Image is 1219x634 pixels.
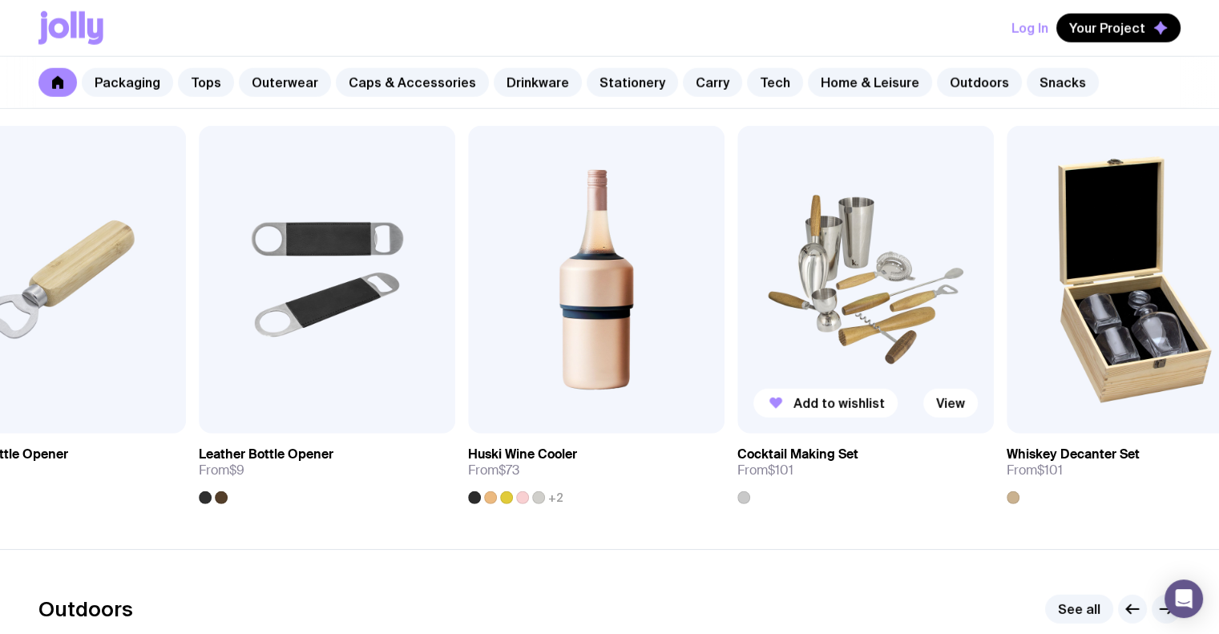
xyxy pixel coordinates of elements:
a: Tops [178,68,234,97]
div: Open Intercom Messenger [1165,579,1203,618]
a: Snacks [1027,68,1099,97]
span: +2 [548,491,563,504]
button: Add to wishlist [753,389,898,418]
span: $101 [768,462,793,479]
span: $9 [229,462,244,479]
a: Outerwear [239,68,331,97]
a: Packaging [82,68,173,97]
a: Carry [683,68,742,97]
a: View [923,389,978,418]
h3: Huski Wine Cooler [468,446,577,462]
span: From [199,462,244,479]
span: $73 [498,462,519,479]
a: Stationery [587,68,678,97]
span: Your Project [1069,20,1145,36]
span: From [468,462,519,479]
a: Drinkware [494,68,582,97]
h3: Cocktail Making Set [737,446,858,462]
a: Outdoors [937,68,1022,97]
span: From [737,462,793,479]
span: From [1007,462,1063,479]
button: Your Project [1056,14,1181,42]
span: Add to wishlist [793,395,885,411]
a: Huski Wine CoolerFrom$73+2 [468,434,725,504]
a: Tech [747,68,803,97]
a: Leather Bottle OpenerFrom$9 [199,434,455,504]
a: See all [1045,595,1113,624]
button: Log In [1011,14,1048,42]
span: $101 [1037,462,1063,479]
h2: Outdoors [38,597,133,621]
a: Cocktail Making SetFrom$101 [737,434,994,504]
h3: Whiskey Decanter Set [1007,446,1140,462]
a: Home & Leisure [808,68,932,97]
h3: Leather Bottle Opener [199,446,333,462]
a: Caps & Accessories [336,68,489,97]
